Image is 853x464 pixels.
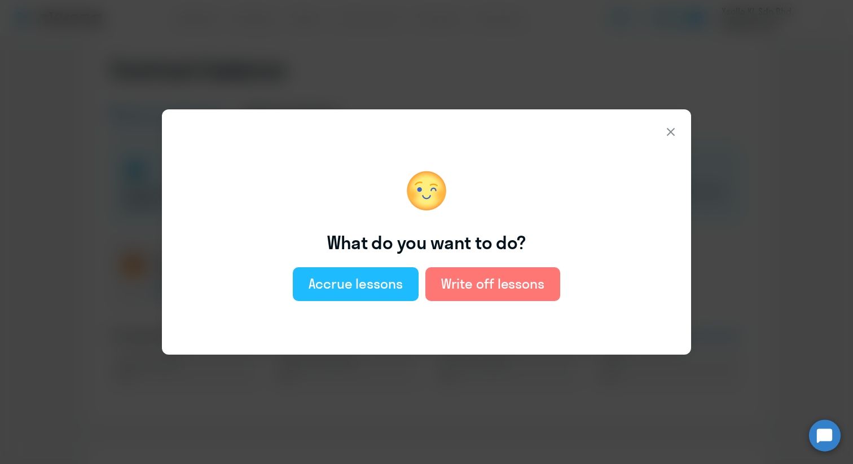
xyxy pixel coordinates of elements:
[309,275,403,293] div: Accrue lessons
[441,275,544,293] div: Write off lessons
[293,267,419,301] button: Accrue lessons
[399,163,454,218] img: wink.png
[425,267,560,301] button: Write off lessons
[327,231,526,254] h4: What do you want to do?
